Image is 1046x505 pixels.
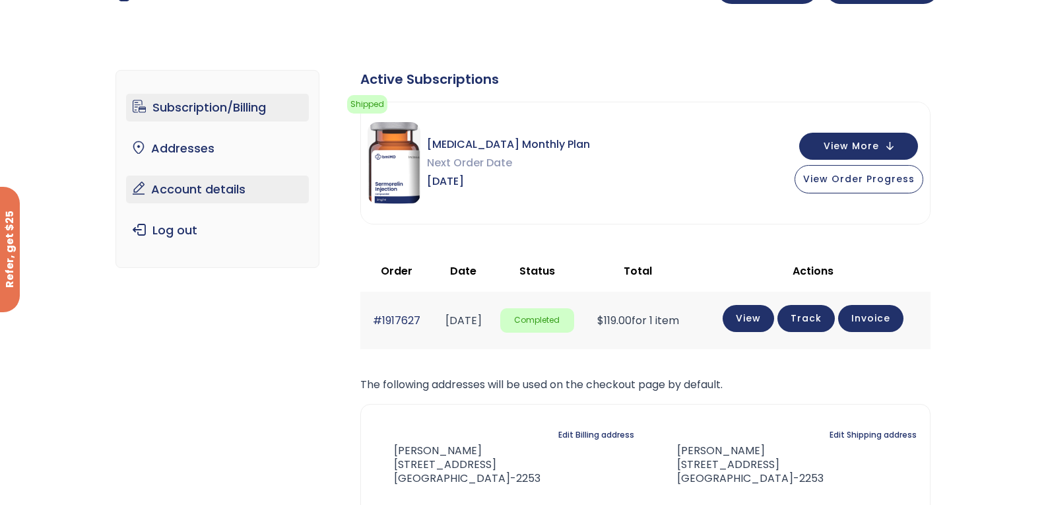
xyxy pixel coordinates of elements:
span: Total [624,263,652,279]
span: Status [519,263,555,279]
span: Date [450,263,476,279]
a: Subscription/Billing [126,94,309,121]
address: [PERSON_NAME] [STREET_ADDRESS] [GEOGRAPHIC_DATA]-2253 [374,444,540,485]
span: Order [381,263,412,279]
span: Next Order Date [427,154,590,172]
span: $ [597,313,604,328]
nav: Account pages [115,70,319,268]
span: 119.00 [597,313,632,328]
button: View More [799,133,918,160]
span: View Order Progress [803,172,915,185]
time: [DATE] [445,313,482,328]
a: Edit Shipping address [830,426,917,444]
button: View Order Progress [795,165,923,193]
img: Sermorelin Monthly Plan [368,122,420,204]
a: Account details [126,176,309,203]
span: Shipped [347,95,387,114]
span: View More [824,142,879,151]
a: Edit Billing address [558,426,634,444]
span: Actions [793,263,834,279]
span: [MEDICAL_DATA] Monthly Plan [427,135,590,154]
a: View [723,305,774,332]
td: for 1 item [581,292,696,349]
div: Active Subscriptions [360,70,931,88]
a: Track [777,305,835,332]
span: [DATE] [427,172,590,191]
a: #1917627 [373,313,420,328]
span: Completed [500,308,574,333]
address: [PERSON_NAME] [STREET_ADDRESS] [GEOGRAPHIC_DATA]-2253 [656,444,824,485]
a: Addresses [126,135,309,162]
a: Log out [126,217,309,244]
a: Invoice [838,305,903,332]
p: The following addresses will be used on the checkout page by default. [360,376,931,394]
